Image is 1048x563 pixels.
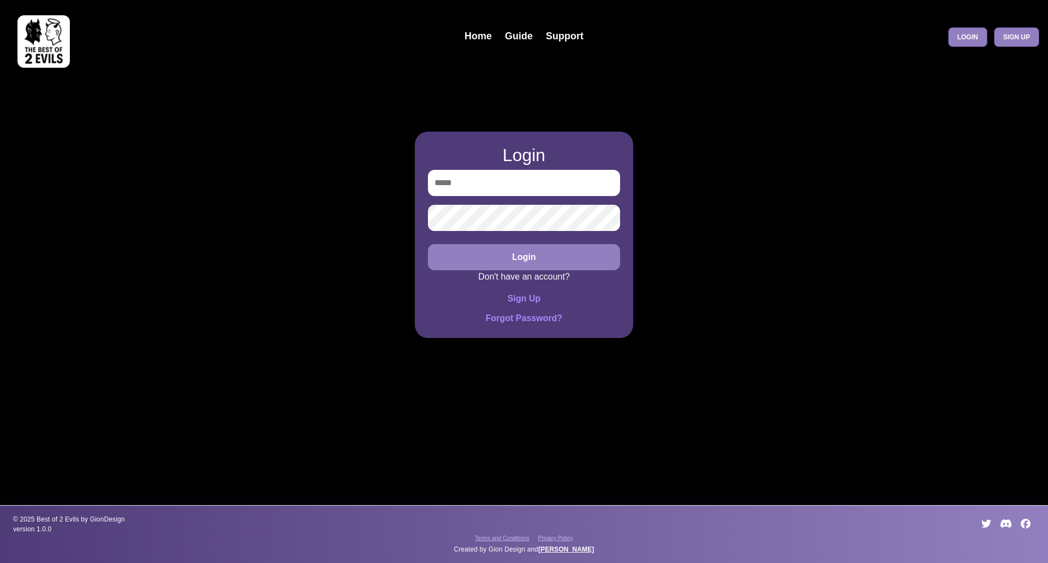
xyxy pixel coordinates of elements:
[948,27,987,47] a: Login
[428,145,620,165] h2: Login
[428,270,620,283] p: Don't have an account?
[539,25,590,48] a: Support
[428,292,620,305] button: Sign Up
[475,535,529,541] span: Terms and Conditions
[428,244,620,270] button: Login
[13,514,349,524] span: © 2025 Best of 2 Evils by GionDesign
[538,535,573,541] span: Privacy Policy
[994,27,1039,47] a: Sign up
[538,534,573,542] a: Privacy Policy
[13,524,349,534] span: version 1.0.0
[458,25,498,48] a: Home
[498,25,539,48] a: Guide
[17,15,70,68] img: best of 2 evils logo
[475,534,529,542] a: Terms and Conditions
[428,312,620,325] button: Forgot Password?
[538,546,594,553] a: [PERSON_NAME]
